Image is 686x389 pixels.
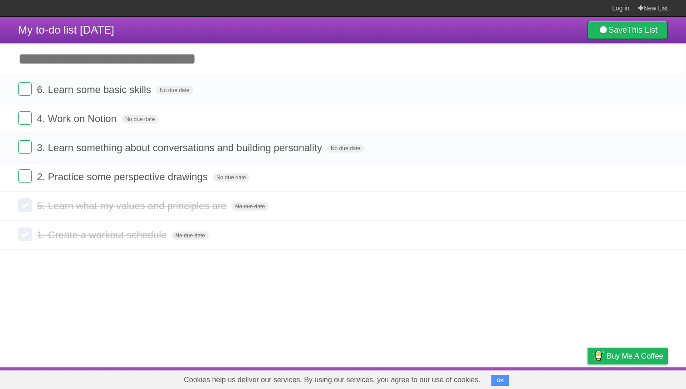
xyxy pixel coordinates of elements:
a: Terms [545,369,565,387]
b: This List [627,25,657,34]
span: No due date [171,231,208,240]
span: 1. Create a workout schedule [37,229,169,241]
span: 5. Learn what my values and principles are [37,200,229,212]
a: Buy me a coffee [588,348,668,364]
span: No due date [327,144,364,153]
button: OK [491,375,509,386]
a: SaveThis List [588,21,668,39]
a: Developers [497,369,534,387]
span: No due date [213,173,250,182]
span: Cookies help us deliver our services. By using our services, you agree to our use of cookies. [175,371,490,389]
a: About [467,369,486,387]
img: Buy me a coffee [592,348,604,364]
span: My to-do list [DATE] [18,24,114,36]
label: Done [18,227,32,241]
label: Done [18,111,32,125]
a: Privacy [576,369,599,387]
a: Suggest a feature [611,369,668,387]
span: Buy me a coffee [607,348,663,364]
span: No due date [122,115,158,123]
span: No due date [231,202,268,211]
label: Done [18,82,32,96]
span: 2. Practice some perspective drawings [37,171,210,182]
label: Done [18,169,32,183]
label: Done [18,140,32,154]
span: No due date [156,86,193,94]
span: 3. Learn something about conversations and building personality [37,142,324,153]
label: Done [18,198,32,212]
span: 6. Learn some basic skills [37,84,153,95]
span: 4. Work on Notion [37,113,119,124]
